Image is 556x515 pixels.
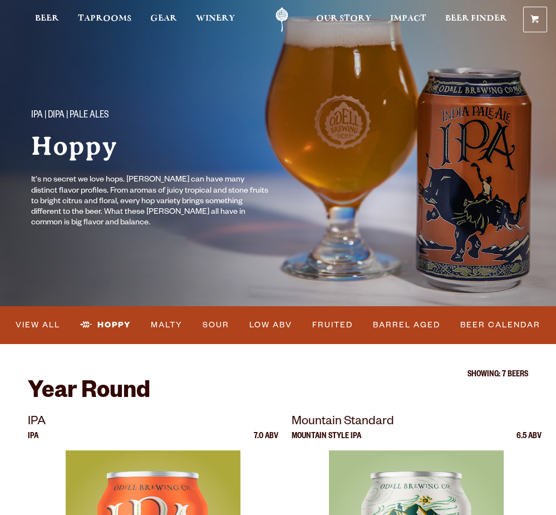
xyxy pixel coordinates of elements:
[146,312,187,338] a: Malty
[383,7,434,32] a: Impact
[390,14,426,23] span: Impact
[28,380,528,406] h2: Year Round
[292,413,542,433] p: Mountain Standard
[445,14,507,23] span: Beer Finder
[78,14,131,23] span: Taprooms
[309,7,378,32] a: Our Story
[71,7,139,32] a: Taprooms
[28,413,278,433] p: IPA
[76,312,135,338] a: Hoppy
[198,312,234,338] a: Sour
[31,175,272,229] p: It's no secret we love hops. [PERSON_NAME] can have many distinct flavor profiles. From aromas of...
[31,109,109,123] span: IPA | DIPA | Pale Ales
[28,7,66,32] a: Beer
[28,371,528,380] p: Showing: 7 Beers
[189,7,242,32] a: Winery
[368,312,445,338] a: Barrel Aged
[150,14,177,23] span: Gear
[245,312,297,338] a: Low ABV
[28,433,38,450] p: IPA
[35,14,59,23] span: Beer
[254,433,278,450] p: 7.0 ABV
[11,312,65,338] a: View All
[316,14,371,23] span: Our Story
[516,433,542,450] p: 6.5 ABV
[31,132,272,160] h1: Hoppy
[456,312,545,338] a: Beer Calendar
[308,312,357,338] a: Fruited
[196,14,235,23] span: Winery
[438,7,514,32] a: Beer Finder
[261,7,303,32] a: Odell Home
[292,433,361,450] p: Mountain Style IPA
[143,7,184,32] a: Gear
